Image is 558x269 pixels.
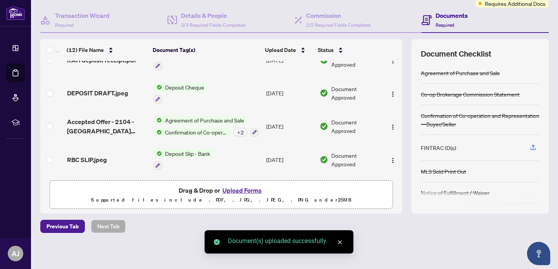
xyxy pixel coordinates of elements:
button: Status IconDeposit Cheque [153,83,207,104]
div: Document(s) uploaded successfully. [228,236,344,246]
button: Logo [387,87,399,99]
img: Logo [390,91,396,97]
button: Logo [387,120,399,133]
th: Status [315,39,381,61]
span: DEPOSIT DRAFT.jpeg [67,88,128,98]
span: Upload Date [265,46,296,54]
span: close [337,240,343,245]
button: Status IconAgreement of Purchase and SaleStatus IconConfirmation of Co-operation and Representati... [153,116,259,137]
span: Required [55,22,74,28]
button: Logo [387,153,399,166]
img: Status Icon [153,149,162,158]
th: Upload Date [262,39,315,61]
button: Status IconDeposit Slip - Bank [153,149,213,170]
span: Required [436,22,454,28]
span: Document Approved [331,118,380,135]
span: AJ [12,248,19,259]
p: Supported files include .PDF, .JPG, .JPEG, .PNG under 25 MB [55,195,388,205]
h4: Commission [306,11,370,20]
img: Logo [390,157,396,164]
button: Previous Tab [40,220,85,233]
div: + 2 [234,128,247,136]
div: FINTRAC ID(s) [421,143,456,152]
span: Deposit Cheque [162,83,207,91]
td: [DATE] [263,77,317,110]
img: Status Icon [153,128,162,136]
span: Previous Tab [46,220,79,233]
span: Document Approved [331,151,380,168]
span: 3/3 Required Fields Completed [181,22,245,28]
img: Logo [390,58,396,64]
img: Logo [390,124,396,130]
img: Status Icon [153,83,162,91]
button: Next Tab [91,220,126,233]
span: (12) File Name [67,46,104,54]
img: Document Status [320,155,328,164]
span: Accepted Offer - 2104 - [GEOGRAPHIC_DATA][PERSON_NAME]pdf [67,117,147,136]
h4: Transaction Wizard [55,11,110,20]
span: Deposit Slip - Bank [162,149,213,158]
span: Status [318,46,334,54]
div: Co-op Brokerage Commission Statement [421,90,520,98]
img: Document Status [320,89,328,97]
h4: Details & People [181,11,245,20]
span: RBC SLIP.jpeg [67,155,107,164]
button: Upload Forms [220,185,264,195]
span: Drag & Drop orUpload FormsSupported files include .PDF, .JPG, .JPEG, .PNG under25MB [50,181,393,209]
h4: Documents [436,11,468,20]
div: MLS Sold Print Out [421,167,466,176]
span: Drag & Drop or [179,185,264,195]
span: Confirmation of Co-operation and Representation—Buyer/Seller [162,128,231,136]
span: 2/2 Required Fields Completed [306,22,370,28]
div: Agreement of Purchase and Sale [421,69,500,77]
div: Confirmation of Co-operation and Representation—Buyer/Seller [421,111,539,128]
span: Document Approved [331,84,380,102]
img: Document Status [320,122,328,131]
span: check-circle [214,239,220,245]
img: logo [6,6,25,20]
span: Document Checklist [421,48,491,59]
th: (12) File Name [64,39,150,61]
a: Close [336,238,344,247]
th: Document Tag(s) [150,39,262,61]
td: [DATE] [263,143,317,176]
button: Open asap [527,242,550,265]
div: Notice of Fulfillment / Waiver [421,188,489,197]
td: [DATE] [263,110,317,143]
img: Status Icon [153,116,162,124]
span: Agreement of Purchase and Sale [162,116,247,124]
